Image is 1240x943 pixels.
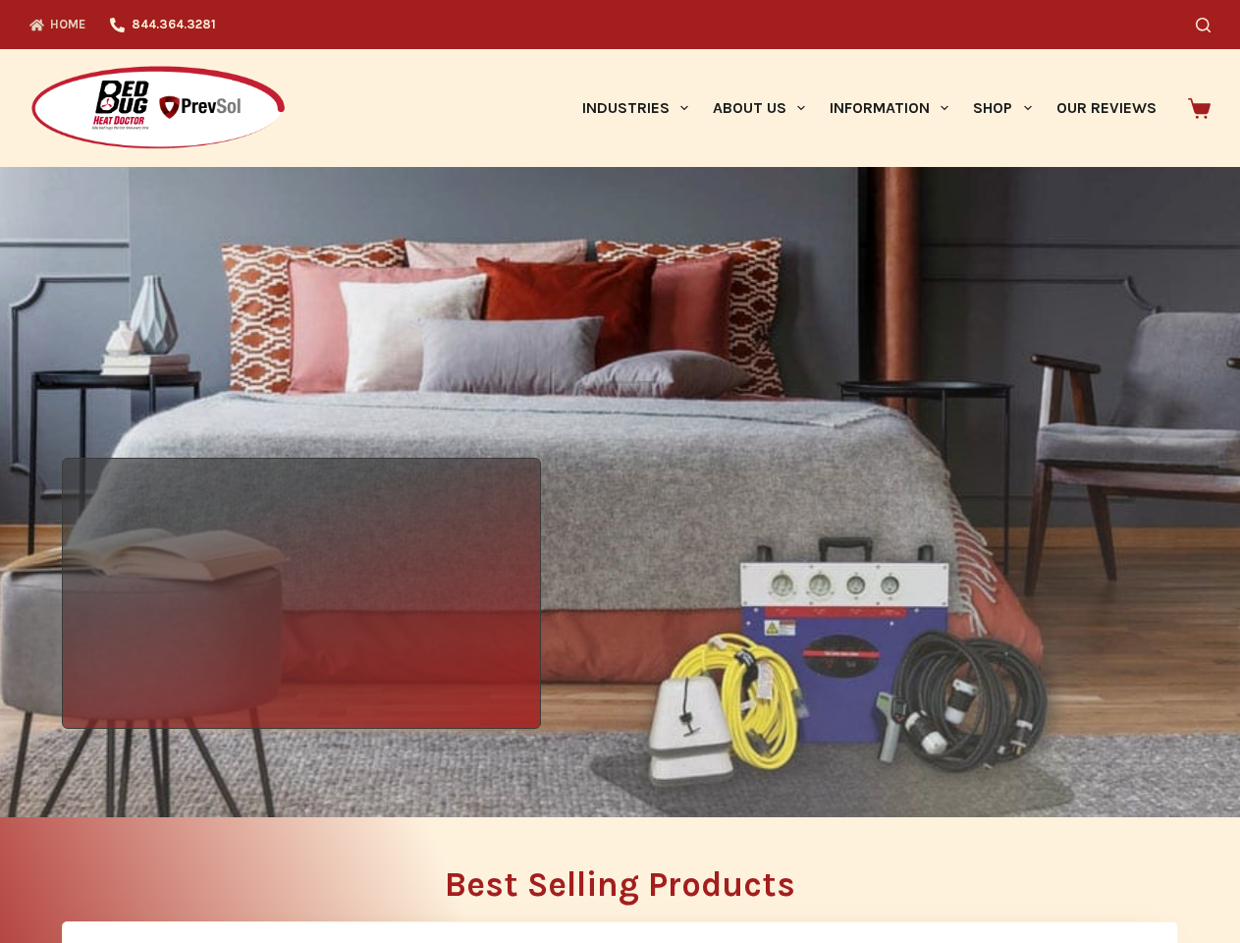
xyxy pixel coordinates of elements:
[700,49,817,167] a: About Us
[569,49,1168,167] nav: Primary
[1044,49,1168,167] a: Our Reviews
[818,49,961,167] a: Information
[29,65,287,152] img: Prevsol/Bed Bug Heat Doctor
[1196,18,1211,32] button: Search
[62,867,1178,902] h2: Best Selling Products
[961,49,1044,167] a: Shop
[569,49,700,167] a: Industries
